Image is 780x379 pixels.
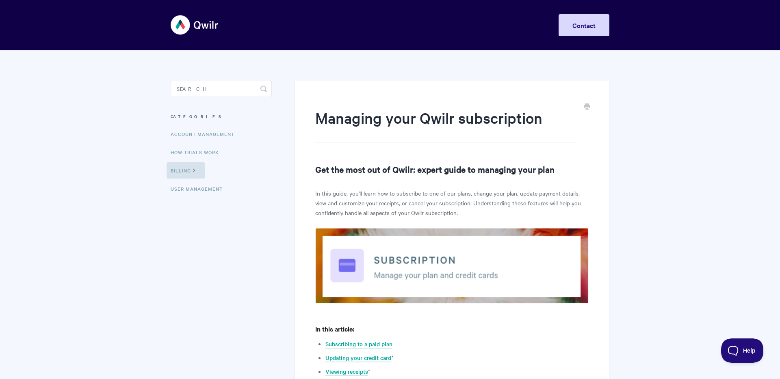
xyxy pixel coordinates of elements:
a: How Trials Work [171,144,225,160]
input: Search [171,81,272,97]
a: Billing [167,162,205,179]
strong: Get the most out of Qwilr: expert guide to managing your plan [315,164,555,175]
h3: Categories [171,109,272,124]
a: Updating your credit card [325,353,391,362]
h1: Managing your Qwilr subscription [315,108,576,142]
a: Viewing receipts [325,367,368,376]
iframe: Toggle Customer Support [721,338,764,363]
strong: In this article: [315,324,354,333]
img: Qwilr Help Center [171,10,219,40]
img: file-4sbU5e31Hi.png [315,228,589,304]
a: Subscribing to a paid plan [325,340,392,349]
a: Account Management [171,126,240,142]
p: In this guide, you'll learn how to subscribe to one of our plans, change your plan, update paymen... [315,188,589,217]
a: Contact [559,14,609,36]
a: User Management [171,181,229,197]
a: Print this Article [584,103,590,112]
